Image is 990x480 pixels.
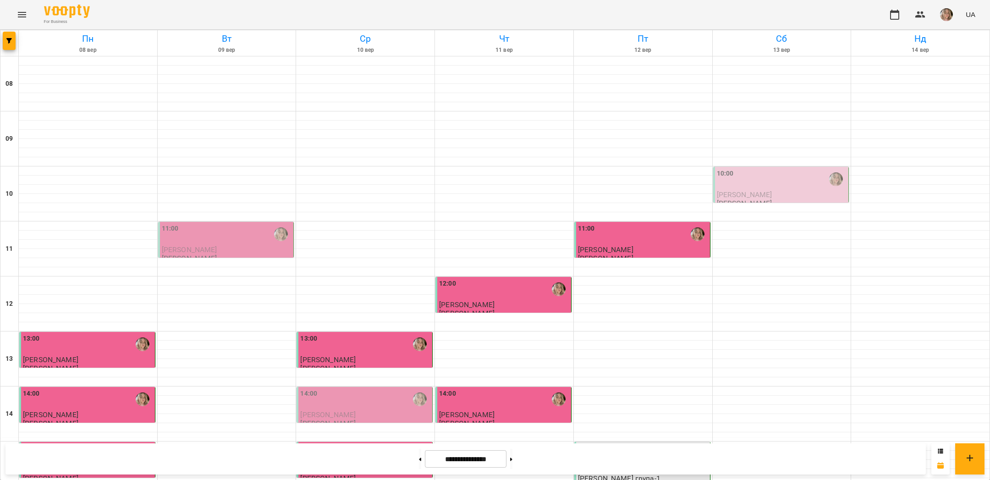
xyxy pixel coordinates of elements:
[852,32,988,46] h6: Нд
[439,300,495,309] span: [PERSON_NAME]
[552,392,566,406] img: Ірина Кінах
[962,6,979,23] button: UA
[439,389,456,399] label: 14:00
[436,46,572,55] h6: 11 вер
[162,245,217,254] span: [PERSON_NAME]
[717,199,772,207] p: [PERSON_NAME]
[829,172,843,186] img: Ірина Кінах
[413,392,427,406] img: Ірина Кінах
[578,254,633,262] p: [PERSON_NAME]
[20,46,156,55] h6: 08 вер
[300,410,356,419] span: [PERSON_NAME]
[436,32,572,46] h6: Чт
[300,389,317,399] label: 14:00
[23,419,78,427] p: [PERSON_NAME]
[136,392,149,406] img: Ірина Кінах
[5,354,13,364] h6: 13
[578,224,595,234] label: 11:00
[274,227,288,241] img: Ірина Кінах
[44,5,90,18] img: Voopty Logo
[23,410,78,419] span: [PERSON_NAME]
[852,46,988,55] h6: 14 вер
[717,190,772,199] span: [PERSON_NAME]
[691,227,704,241] img: Ірина Кінах
[23,389,40,399] label: 14:00
[714,46,850,55] h6: 13 вер
[439,419,495,427] p: [PERSON_NAME]
[159,46,295,55] h6: 09 вер
[23,355,78,364] span: [PERSON_NAME]
[439,279,456,289] label: 12:00
[575,32,711,46] h6: Пт
[714,32,850,46] h6: Сб
[20,32,156,46] h6: Пн
[413,337,427,351] img: Ірина Кінах
[44,19,90,25] span: For Business
[300,364,356,372] p: [PERSON_NAME]
[162,224,179,234] label: 11:00
[162,254,217,262] p: [PERSON_NAME]
[159,32,295,46] h6: Вт
[5,409,13,419] h6: 14
[300,355,356,364] span: [PERSON_NAME]
[300,419,356,427] p: [PERSON_NAME]
[297,32,433,46] h6: Ср
[552,282,566,296] img: Ірина Кінах
[439,309,495,317] p: [PERSON_NAME]
[11,4,33,26] button: Menu
[5,299,13,309] h6: 12
[5,134,13,144] h6: 09
[940,8,953,21] img: 96e0e92443e67f284b11d2ea48a6c5b1.jpg
[5,189,13,199] h6: 10
[439,410,495,419] span: [PERSON_NAME]
[297,46,433,55] h6: 10 вер
[575,46,711,55] h6: 12 вер
[23,334,40,344] label: 13:00
[966,10,975,19] span: UA
[5,79,13,89] h6: 08
[5,244,13,254] h6: 11
[136,337,149,351] img: Ірина Кінах
[578,245,633,254] span: [PERSON_NAME]
[23,364,78,372] p: [PERSON_NAME]
[717,169,734,179] label: 10:00
[300,334,317,344] label: 13:00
